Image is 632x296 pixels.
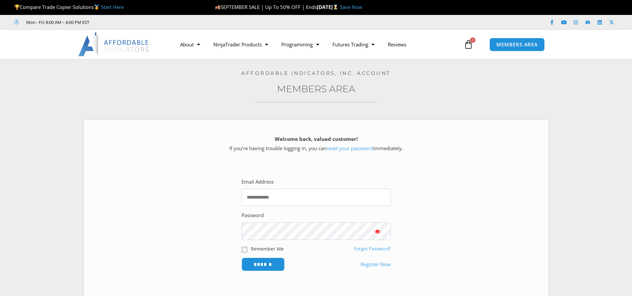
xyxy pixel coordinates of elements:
[174,37,207,52] a: About
[317,4,340,10] strong: [DATE]
[174,37,462,52] nav: Menu
[340,4,362,10] a: Save Now
[251,245,284,252] label: Remember Me
[96,135,537,153] p: If you’re having trouble logging in, you can immediately.
[242,211,264,220] label: Password
[489,38,545,51] a: MEMBERS AREA
[94,5,99,10] img: 🥇
[275,37,326,52] a: Programming
[277,83,355,94] a: Members Area
[215,4,317,10] span: SEPTEMBER SALE | Up To 50% OFF | Ends
[275,136,358,142] strong: Welcome back, valued customer!
[333,5,338,10] img: ⌛
[381,37,413,52] a: Reviews
[215,5,220,10] img: 🍂
[454,35,483,54] a: 0
[15,5,20,10] img: 🏆
[78,32,150,56] img: LogoAI | Affordable Indicators – NinjaTrader
[326,37,381,52] a: Futures Trading
[99,19,198,26] iframe: Customer reviews powered by Trustpilot
[361,260,391,269] a: Register Now
[241,70,391,76] a: Affordable Indicators, Inc. Account
[14,4,124,10] span: Compare Trade Copier Solutions
[496,42,538,47] span: MEMBERS AREA
[242,177,274,187] label: Email Address
[364,222,391,240] button: Show password
[326,145,373,151] a: reset your password
[207,37,275,52] a: NinjaTrader Products
[101,4,124,10] a: Start Here
[470,37,475,43] span: 0
[25,18,89,26] span: Mon - Fri: 8:00 AM – 6:00 PM EST
[354,246,391,252] a: Forgot Password?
